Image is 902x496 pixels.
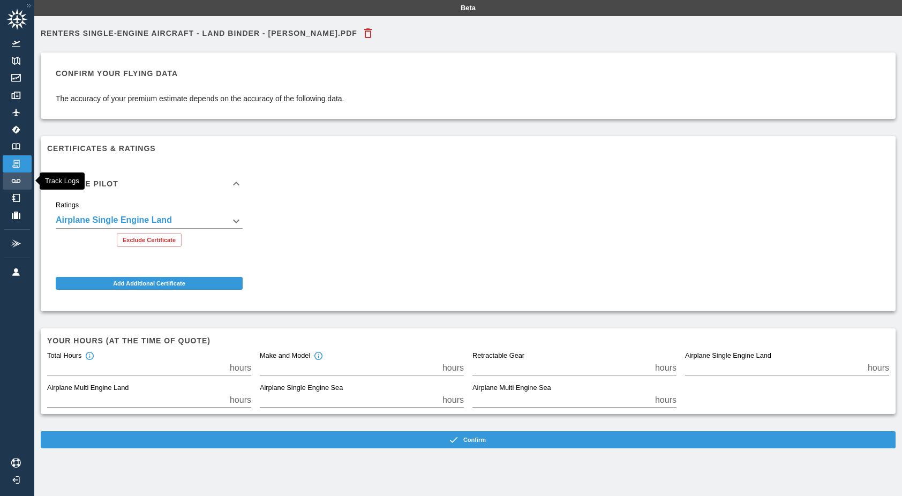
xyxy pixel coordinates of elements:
[655,394,676,407] p: hours
[56,214,243,229] div: Airplane Single Engine Land
[47,351,94,361] div: Total Hours
[260,384,343,393] label: Airplane Single Engine Sea
[56,277,243,290] button: Add Additional Certificate
[868,362,889,374] p: hours
[47,142,889,154] h6: Certificates & Ratings
[472,351,524,361] label: Retractable Gear
[47,384,129,393] label: Airplane Multi Engine Land
[47,167,251,201] div: Private Pilot
[313,351,323,361] svg: Total hours in the make and model of the insured aircraft
[117,233,182,247] button: Exclude Certificate
[85,351,94,361] svg: Total hours in fixed-wing aircraft
[260,351,323,361] div: Make and Model
[655,362,676,374] p: hours
[41,29,357,37] h6: Renters Single-Engine Aircraft - Land Binder - [PERSON_NAME].pdf
[56,93,344,104] p: The accuracy of your premium estimate depends on the accuracy of the following data.
[472,384,551,393] label: Airplane Multi Engine Sea
[56,67,344,79] h6: Confirm your flying data
[685,351,771,361] label: Airplane Single Engine Land
[230,362,251,374] p: hours
[56,180,118,187] h6: Private Pilot
[47,201,251,255] div: Private Pilot
[442,362,464,374] p: hours
[230,394,251,407] p: hours
[41,431,896,448] button: Confirm
[442,394,464,407] p: hours
[47,335,889,347] h6: Your hours (at the time of quote)
[56,200,79,210] label: Ratings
